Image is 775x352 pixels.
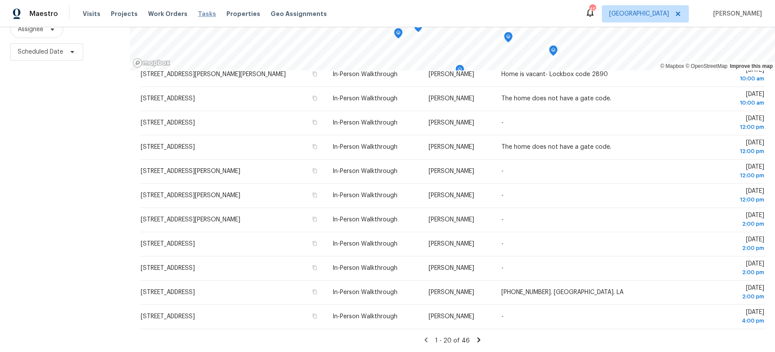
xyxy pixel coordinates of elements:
span: [STREET_ADDRESS] [141,96,195,102]
span: [DATE] [688,188,764,204]
span: The home does not have a gate code. [501,96,611,102]
button: Copy Address [311,312,319,320]
div: 10:00 am [688,99,764,107]
a: Mapbox [660,63,684,69]
span: [DATE] [688,285,764,301]
span: - [501,314,504,320]
a: OpenStreetMap [685,63,727,69]
button: Copy Address [311,94,319,102]
span: [PERSON_NAME] [429,71,474,77]
a: Mapbox homepage [132,58,171,68]
div: Map marker [394,28,403,42]
span: - [501,120,504,126]
div: Map marker [455,65,464,78]
span: [PERSON_NAME] [429,192,474,198]
button: Copy Address [311,288,319,296]
span: [DATE] [688,67,764,83]
div: Map marker [549,45,558,59]
button: Copy Address [311,143,319,150]
span: [STREET_ADDRESS] [141,314,195,320]
span: [PERSON_NAME] [429,314,474,320]
span: In-Person Walkthrough [333,314,397,320]
span: Work Orders [148,10,187,18]
span: Scheduled Date [18,48,63,56]
span: [DATE] [688,309,764,325]
div: 2:00 pm [688,292,764,301]
span: [PERSON_NAME] [429,265,474,271]
button: Copy Address [311,70,319,78]
span: Geo Assignments [271,10,327,18]
span: In-Person Walkthrough [333,241,397,247]
span: In-Person Walkthrough [333,289,397,295]
button: Copy Address [311,240,319,247]
div: 10:00 am [688,74,764,83]
button: Copy Address [311,167,319,175]
span: [PERSON_NAME] [429,241,474,247]
span: [STREET_ADDRESS][PERSON_NAME] [141,192,240,198]
span: Home is vacant- Lockbox code 2890 [501,71,608,77]
span: [DATE] [688,115,764,131]
div: 2:00 pm [688,244,764,253]
span: The home does not have a gate code. [501,144,611,150]
span: [STREET_ADDRESS] [141,241,195,247]
span: - [501,192,504,198]
span: [STREET_ADDRESS] [141,289,195,295]
span: [DATE] [688,91,764,107]
span: In-Person Walkthrough [333,168,397,174]
span: [GEOGRAPHIC_DATA] [609,10,669,18]
span: In-Person Walkthrough [333,96,397,102]
span: In-Person Walkthrough [333,265,397,271]
span: [STREET_ADDRESS] [141,265,195,271]
span: [PERSON_NAME] [429,217,474,223]
span: [DATE] [688,261,764,277]
span: Projects [111,10,138,18]
span: In-Person Walkthrough [333,192,397,198]
span: [DATE] [688,140,764,156]
span: [DATE] [688,164,764,180]
span: [STREET_ADDRESS][PERSON_NAME] [141,168,240,174]
button: Copy Address [311,191,319,199]
div: 12:00 pm [688,147,764,156]
span: [DATE] [688,237,764,253]
span: [PERSON_NAME] [429,144,474,150]
a: Improve this map [730,63,773,69]
div: 4:00 pm [688,317,764,325]
span: [PERSON_NAME] [429,120,474,126]
span: [STREET_ADDRESS] [141,120,195,126]
span: - [501,265,504,271]
span: [PERSON_NAME] [429,96,474,102]
div: 2:00 pm [688,268,764,277]
span: - [501,217,504,223]
span: 1 - 20 of 46 [435,338,470,344]
span: [STREET_ADDRESS] [141,144,195,150]
div: 12:00 pm [688,171,764,180]
span: [PERSON_NAME] [429,289,474,295]
span: In-Person Walkthrough [333,120,397,126]
button: Copy Address [311,215,319,223]
div: 2:00 pm [688,220,764,228]
div: 12:00 pm [688,123,764,131]
span: In-Person Walkthrough [333,144,397,150]
span: [DATE] [688,212,764,228]
span: [STREET_ADDRESS][PERSON_NAME][PERSON_NAME] [141,71,286,77]
div: 45 [589,5,595,14]
span: - [501,241,504,247]
div: 12:00 pm [688,195,764,204]
span: - [501,168,504,174]
span: Tasks [198,11,216,17]
button: Copy Address [311,264,319,272]
span: Assignee [18,25,43,34]
span: Properties [226,10,260,18]
span: In-Person Walkthrough [333,217,397,223]
span: [STREET_ADDRESS][PERSON_NAME] [141,217,240,223]
span: [PERSON_NAME] [710,10,762,18]
span: Visits [83,10,100,18]
div: Map marker [414,22,423,35]
span: In-Person Walkthrough [333,71,397,77]
span: [PHONE_NUMBER]. [GEOGRAPHIC_DATA]. LA [501,289,623,295]
span: [PERSON_NAME] [429,168,474,174]
span: Maestro [29,10,58,18]
div: Map marker [504,32,513,45]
